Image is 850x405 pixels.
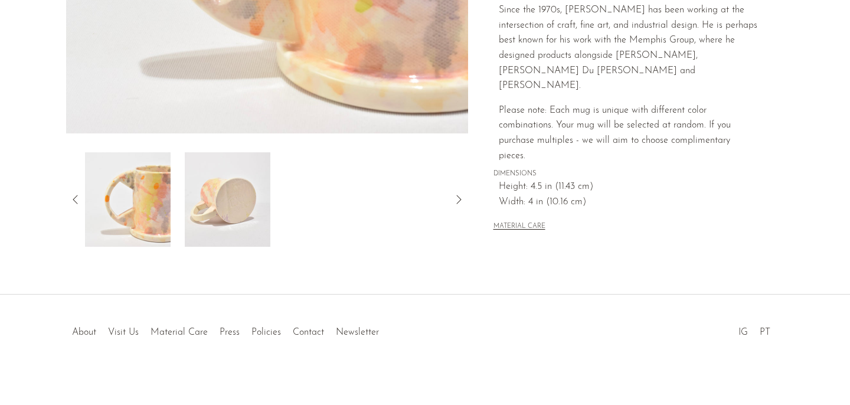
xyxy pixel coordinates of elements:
a: PT [760,328,770,337]
a: About [72,328,96,337]
span: Since the 1970s, [PERSON_NAME] has been working at the intersection of craft, fine art, and indus... [499,5,757,90]
img: Tall Splatter Mug [185,152,270,247]
span: Please note: Each mug is unique with different color combinations. Your mug will be selected at r... [499,106,731,161]
a: IG [738,328,748,337]
a: Material Care [151,328,208,337]
a: Policies [251,328,281,337]
a: Visit Us [108,328,139,337]
a: Press [220,328,240,337]
button: MATERIAL CARE [493,223,545,231]
span: DIMENSIONS [493,169,759,179]
span: Width: 4 in (10.16 cm) [499,195,759,210]
ul: Quick links [66,318,385,341]
span: Height: 4.5 in (11.43 cm) [499,179,759,195]
img: Tall Splatter Mug [85,152,171,247]
a: Contact [293,328,324,337]
ul: Social Medias [733,318,776,341]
